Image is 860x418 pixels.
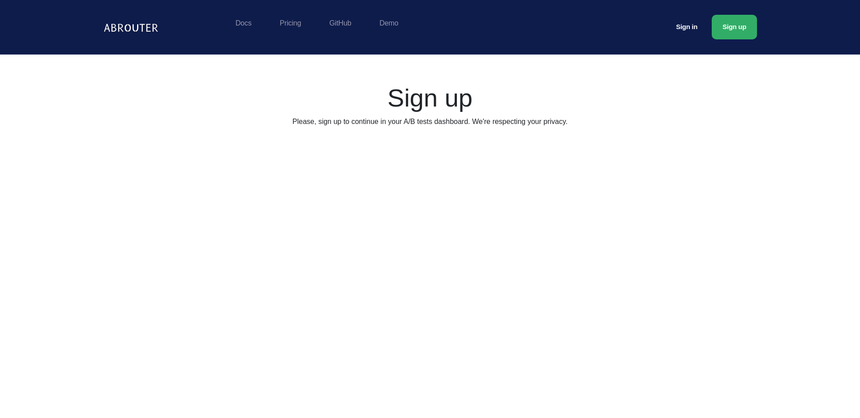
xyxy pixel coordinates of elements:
a: Pricing [275,15,306,31]
a: GitHub [325,15,356,31]
a: Sign in [665,17,708,37]
a: Sign up [712,15,757,39]
img: Logo [103,18,161,36]
a: Docs [231,15,256,31]
h1: Sign up [14,83,846,113]
a: Demo [375,15,403,31]
p: Please, sign up to continue in your A/B tests dashboard. We're respecting your privacy. [14,116,846,127]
